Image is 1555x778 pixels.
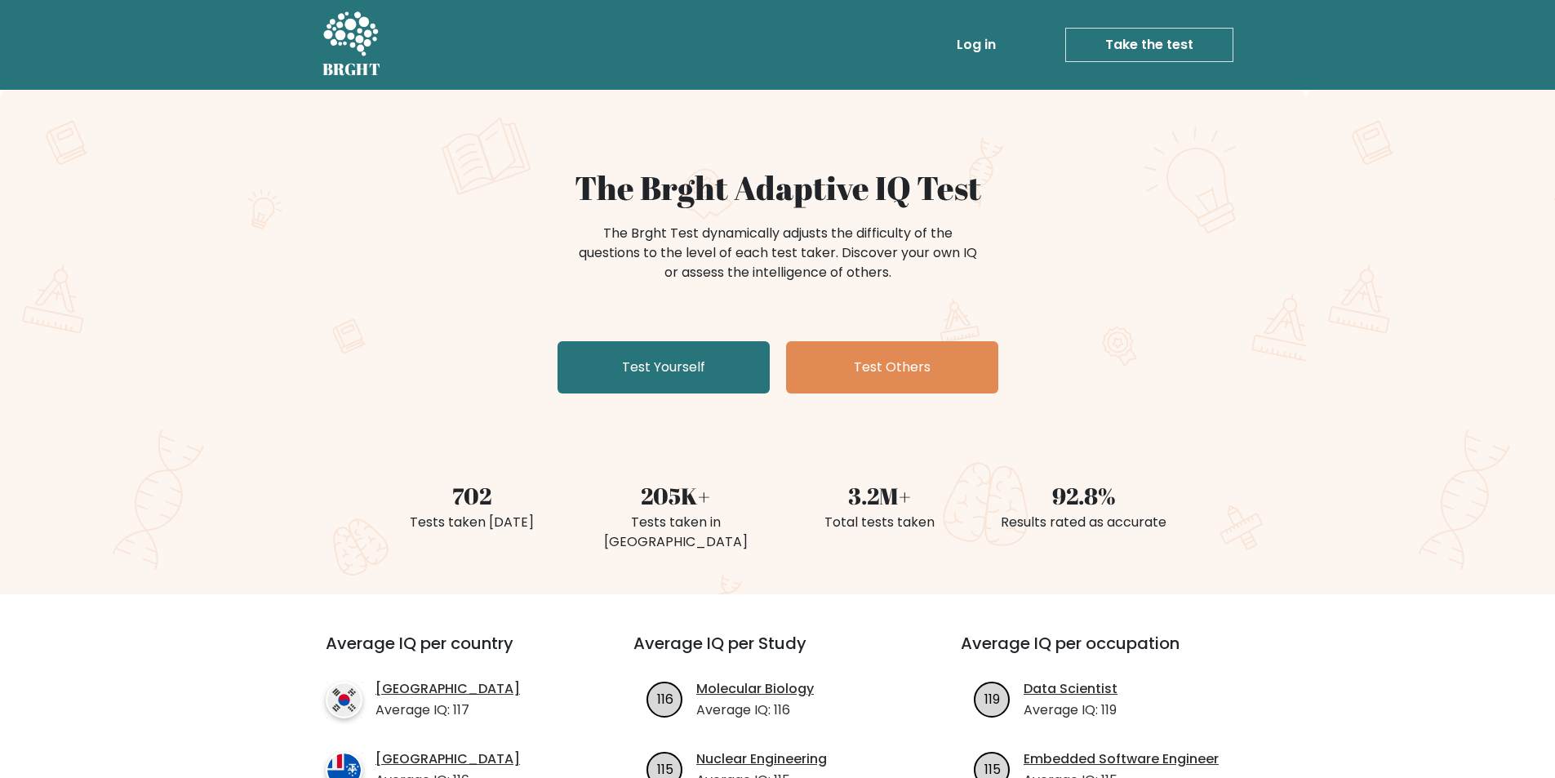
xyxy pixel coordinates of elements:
[657,759,673,778] text: 115
[380,168,1176,207] h1: The Brght Adaptive IQ Test
[788,478,972,513] div: 3.2M+
[950,29,1002,61] a: Log in
[1024,700,1117,720] p: Average IQ: 119
[322,7,381,83] a: BRGHT
[584,513,768,552] div: Tests taken in [GEOGRAPHIC_DATA]
[696,700,814,720] p: Average IQ: 116
[558,341,770,393] a: Test Yourself
[788,513,972,532] div: Total tests taken
[992,478,1176,513] div: 92.8%
[375,749,520,769] a: [GEOGRAPHIC_DATA]
[375,679,520,699] a: [GEOGRAPHIC_DATA]
[984,689,1000,708] text: 119
[984,759,1001,778] text: 115
[326,634,575,673] h3: Average IQ per country
[574,224,982,282] div: The Brght Test dynamically adjusts the difficulty of the questions to the level of each test take...
[322,60,381,79] h5: BRGHT
[326,682,362,718] img: country
[633,634,922,673] h3: Average IQ per Study
[584,478,768,513] div: 205K+
[786,341,998,393] a: Test Others
[375,700,520,720] p: Average IQ: 117
[961,634,1249,673] h3: Average IQ per occupation
[380,513,564,532] div: Tests taken [DATE]
[992,513,1176,532] div: Results rated as accurate
[380,478,564,513] div: 702
[696,679,814,699] a: Molecular Biology
[1024,749,1219,769] a: Embedded Software Engineer
[1065,28,1233,62] a: Take the test
[1024,679,1117,699] a: Data Scientist
[696,749,827,769] a: Nuclear Engineering
[657,689,673,708] text: 116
